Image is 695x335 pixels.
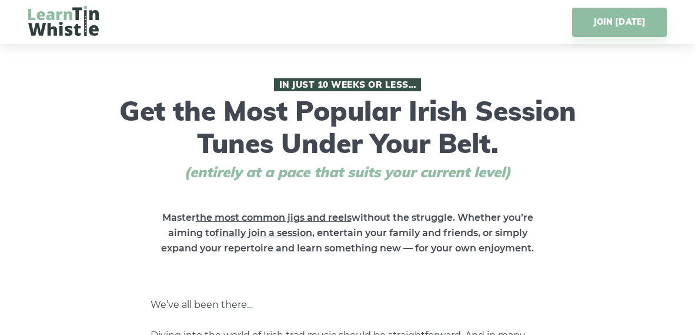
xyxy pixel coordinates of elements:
[162,164,533,181] span: (entirely at a pace that suits your current level)
[161,212,534,254] strong: Master without the struggle. Whether you’re aiming to , entertain your family and friends, or sim...
[215,227,312,238] span: finally join a session
[115,78,580,181] h1: Get the Most Popular Irish Session Tunes Under Your Belt.
[572,8,667,37] a: JOIN [DATE]
[196,212,352,223] span: the most common jigs and reels
[274,78,421,91] span: In Just 10 Weeks or Less…
[28,6,99,36] img: LearnTinWhistle.com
